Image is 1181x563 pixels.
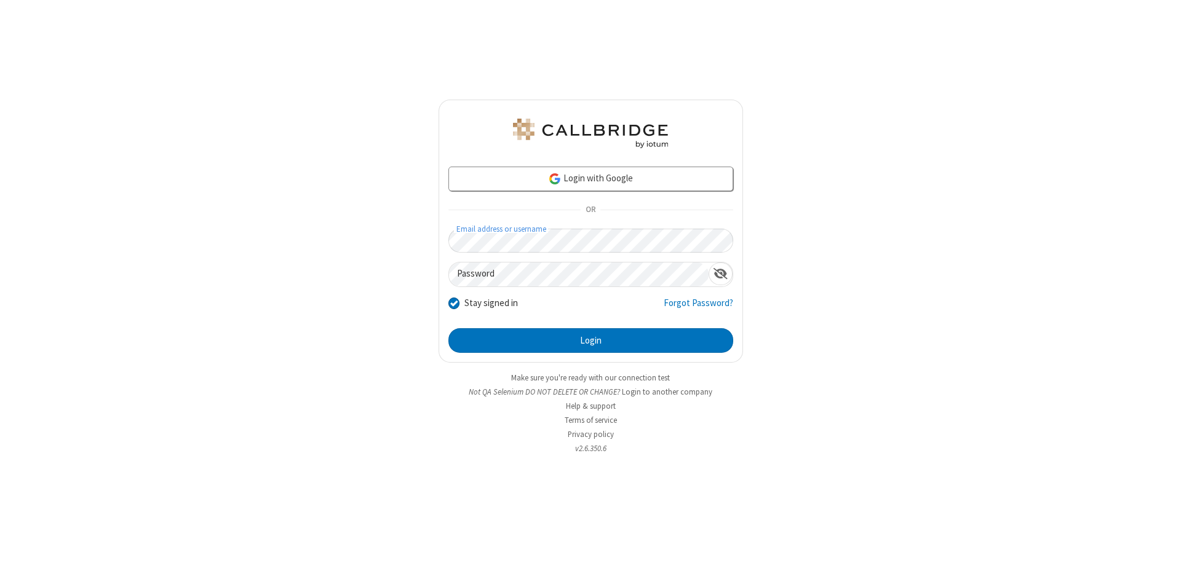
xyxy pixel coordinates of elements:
img: QA Selenium DO NOT DELETE OR CHANGE [511,119,670,148]
a: Privacy policy [568,429,614,439]
a: Make sure you're ready with our connection test [511,372,670,383]
label: Stay signed in [464,296,518,310]
a: Terms of service [565,415,617,425]
a: Help & support [566,401,616,411]
img: google-icon.png [548,172,562,186]
button: Login [448,328,733,353]
div: Show password [709,262,733,285]
li: v2.6.350.6 [439,443,743,454]
input: Password [449,262,709,286]
span: OR [581,202,600,219]
button: Login to another company [622,386,712,398]
a: Forgot Password? [664,296,733,320]
a: Login with Google [448,167,733,191]
input: Email address or username [448,229,733,253]
li: Not QA Selenium DO NOT DELETE OR CHANGE? [439,386,743,398]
